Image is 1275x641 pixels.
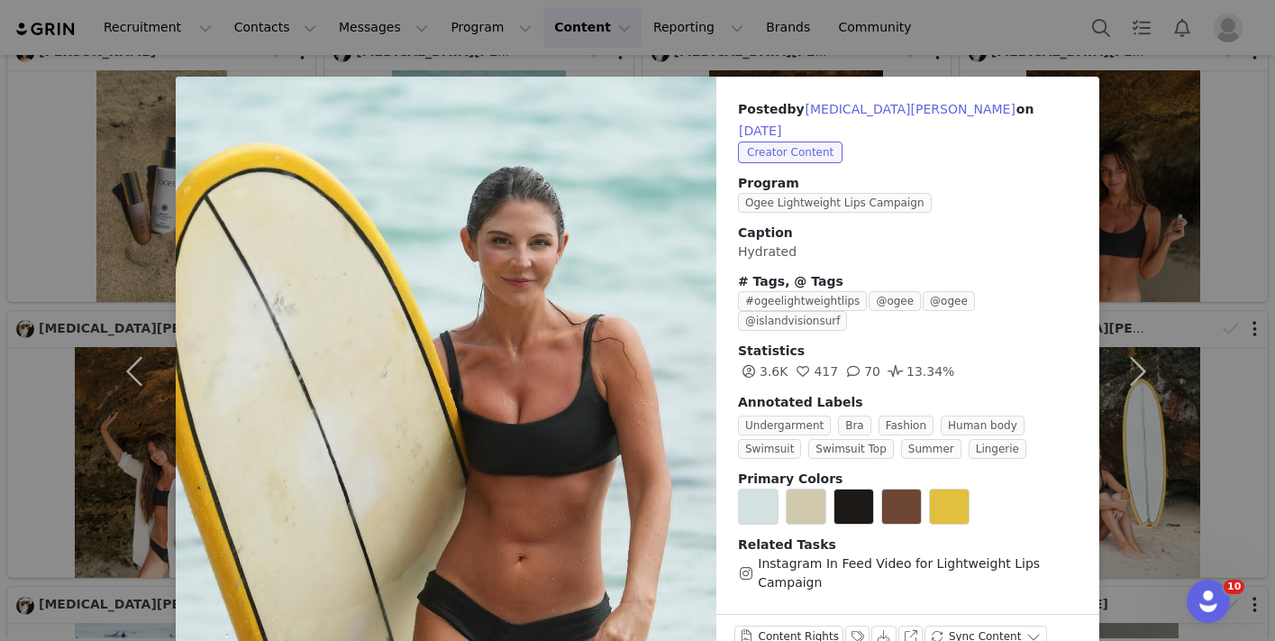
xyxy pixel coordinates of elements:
[738,395,863,409] span: Annotated Labels
[738,439,801,459] span: Swimsuit
[869,291,921,311] span: @ogee
[1187,580,1230,623] iframe: Intercom live chat
[808,439,893,459] span: Swimsuit Top
[738,102,1034,138] span: Posted on
[792,364,838,379] span: 417
[923,291,975,311] span: @ogee
[738,416,831,435] span: Undergarment
[838,416,871,435] span: Bra
[1224,580,1244,594] span: 10
[738,193,932,213] span: Ogee Lightweight Lips Campaign
[805,98,1016,120] button: [MEDICAL_DATA][PERSON_NAME]
[969,439,1026,459] span: Lingerie
[738,472,842,486] span: Primary Colors
[738,274,843,288] span: # Tags, @ Tags
[842,364,880,379] span: 70
[738,174,1078,193] span: Program
[738,195,939,209] a: Ogee Lightweight Lips Campaign
[901,439,961,459] span: Summer
[738,291,867,311] span: #ogeelightweightlips
[738,225,793,240] span: Caption
[941,416,1025,435] span: Human body
[738,244,797,259] span: Hydrated
[885,364,954,379] span: 13.34%
[738,120,782,142] button: [DATE]
[738,311,847,331] span: @islandvisionsurf
[879,416,933,435] span: Fashion
[738,364,788,379] span: 3.6K
[787,102,1015,116] span: by
[738,343,805,358] span: Statistics
[738,537,836,552] span: Related Tasks
[738,142,842,163] span: Creator Content
[758,554,1078,592] span: Instagram In Feed Video for Lightweight Lips Campaign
